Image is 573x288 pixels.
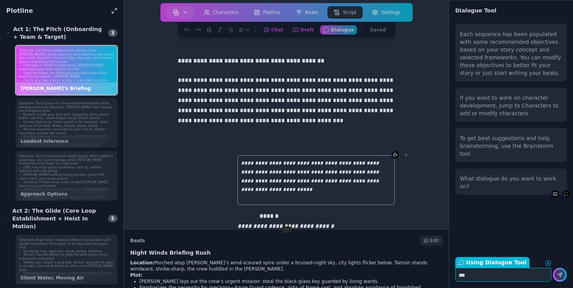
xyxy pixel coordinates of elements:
[19,64,114,71] li: Cold open in Vaelith’s night winds; [PERSON_NAME] addresses player with urgency and flair.
[460,94,562,117] div: If you want to work on character development, jump to Characters to add or modify characters.
[6,25,103,41] div: Act 1: The Pitch (Onboarding + Team & Target)
[130,249,442,257] h3: Night Winds Briefing Rush
[562,190,570,198] button: Dialogue
[367,25,389,35] button: Saved
[320,25,357,35] button: Dialogue
[326,5,364,20] a: Script
[139,278,442,285] p: [PERSON_NAME] lays out the crew’s urgent mission: steal the black-glass key guarded by living wards.
[455,257,530,268] label: Using Dialogue Tool
[19,154,114,166] p: Objective: Teach traversal and stealth basics within Vaelith’s underways and spire shadows, while...
[130,272,143,278] strong: Plot:
[364,5,408,20] a: Settings
[130,238,145,244] h2: Beats
[420,236,442,246] div: Edit
[289,6,324,19] button: Beats
[288,5,326,20] a: Beats
[460,30,562,77] div: Each sequence has been populated with some recommended objectives based on your story concept and...
[551,190,559,198] button: Draft
[6,207,103,230] div: Act 2: The Glide (Core Loop Establishment + Heist In Motion)
[130,260,155,265] strong: Location:
[19,253,114,260] li: Tamsin channels Motion to glide the skiff; player times pulses with wind gusts.
[289,25,317,35] button: Draft
[19,102,114,113] p: Objective: Teach player to choose tools thematically while keeping exact plan obscured. [PERSON_N...
[19,166,114,173] li: Offer two initial paths (underways skiff vs. roofline siphons) with soft gating.
[246,5,288,20] a: Plotline
[19,120,114,128] li: Convey Dae’s rule: balance paid in the moment; show resource UI for Heat, Motion, Breath, Name, S...
[108,215,117,222] span: 5
[19,113,114,120] li: Present limited gear slots with suggestive items (storm bottle, salt-lines, shade-forged decoy, b...
[19,238,114,250] p: Objective: Begin heist; showcase Motion manipulation and stealth movement. First reveal of an obs...
[19,261,114,272] li: Hidden plan reveal: a gust that ‘almost’ exposes the team is actually a pre-set diversion to shif...
[260,25,286,35] button: Chat
[196,5,246,20] a: Characters
[16,188,117,200] div: Approach Options
[327,6,363,19] button: Script
[19,180,114,188] li: Introduce Thread-sense pulse to read [PERSON_NAME] hum and guard footfalls.
[198,6,245,19] button: Characters
[19,128,114,135] li: Minimal exposition: each item’s overt use vs. hidden secondary purpose left unsaid.
[366,6,406,19] button: Settings
[16,272,117,284] div: Silent Water, Moving Air
[6,6,108,16] h1: Plotline
[173,9,179,16] img: storyboard
[248,6,286,19] button: Plotline
[19,71,114,79] li: State the target: the black-glass key held under living wards tied to Vaelith’s [PERSON_NAME].
[19,49,114,64] p: Objective: Let Tamsin introduce the mission: steal [PERSON_NAME]’s black-glass key while teaching...
[130,260,442,272] p: Perched atop [PERSON_NAME]’s wind-scoured spire under a bruised-night sky, city lights flicker be...
[455,7,567,14] p: Dialogue Tool
[108,29,117,37] span: 3
[460,134,562,158] div: To get beat suggestions and help brainstorming, use the Brainstorm tool.
[16,135,117,147] div: Loadout Inference
[19,250,114,253] li: Gameplay loop: approach, sense, weave, advance.
[19,79,114,86] li: Clarify why: key unlocks access to a warded circuit the crew must alter later.
[19,173,114,180] li: [PERSON_NAME] outlines timing window: guard shift, vault check, wind shear pattern.
[16,82,117,95] div: [PERSON_NAME]’s Briefing
[460,175,562,190] div: What dialogue do you want to work on?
